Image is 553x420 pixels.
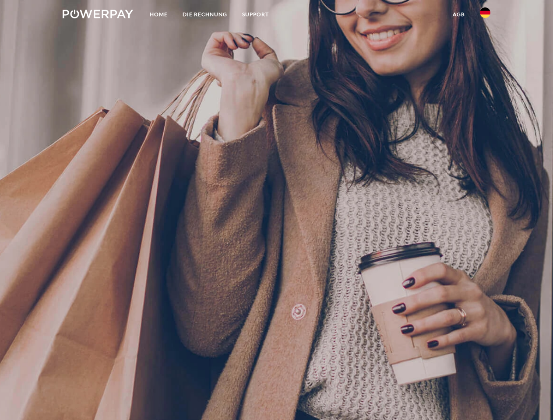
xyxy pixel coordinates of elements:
[175,7,235,22] a: DIE RECHNUNG
[63,10,133,18] img: logo-powerpay-white.svg
[235,7,276,22] a: SUPPORT
[142,7,175,22] a: Home
[445,7,472,22] a: agb
[480,7,490,18] img: de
